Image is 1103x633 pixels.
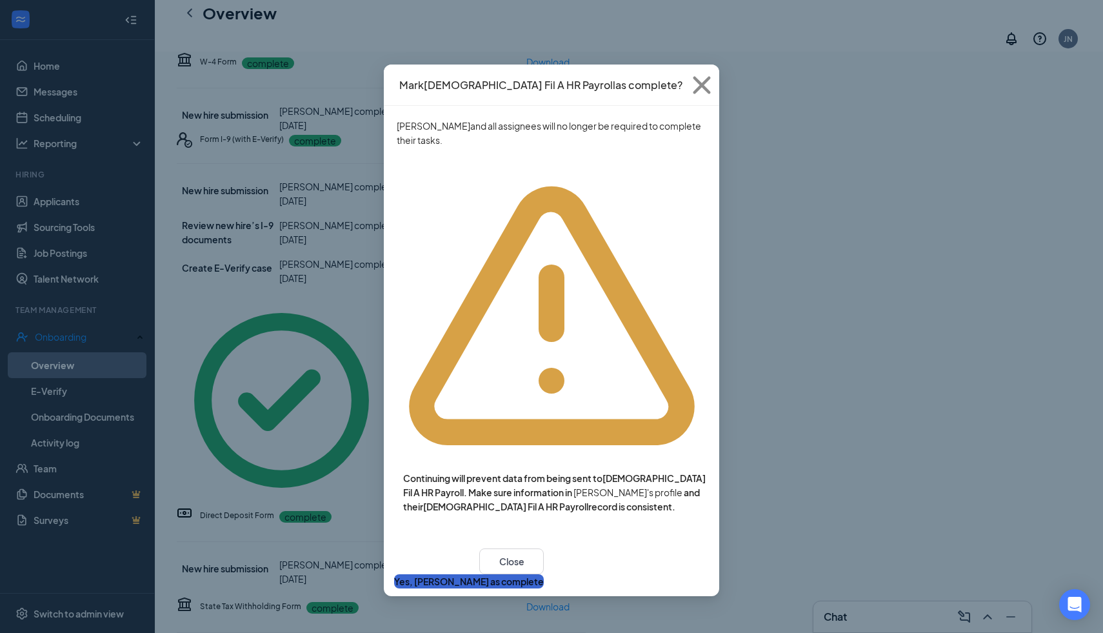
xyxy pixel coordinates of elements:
button: Close [684,65,719,106]
h4: Mark [DEMOGRAPHIC_DATA] Fil A HR Payroll as complete? [399,78,682,92]
button: Close [479,548,544,574]
svg: Cross [684,68,719,103]
span: [PERSON_NAME] and all assignees will no longer be required to complete their tasks. [397,120,701,146]
svg: Warning [397,161,706,471]
span: [PERSON_NAME] 's profile [573,487,682,498]
button: Yes, [PERSON_NAME] as complete [394,574,544,588]
span: Continuing will prevent data from being sent to [DEMOGRAPHIC_DATA] Fil A HR Payroll . Make sure i... [403,472,706,512]
div: Open Intercom Messenger [1059,589,1090,620]
button: [PERSON_NAME]'s profile [573,486,682,499]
